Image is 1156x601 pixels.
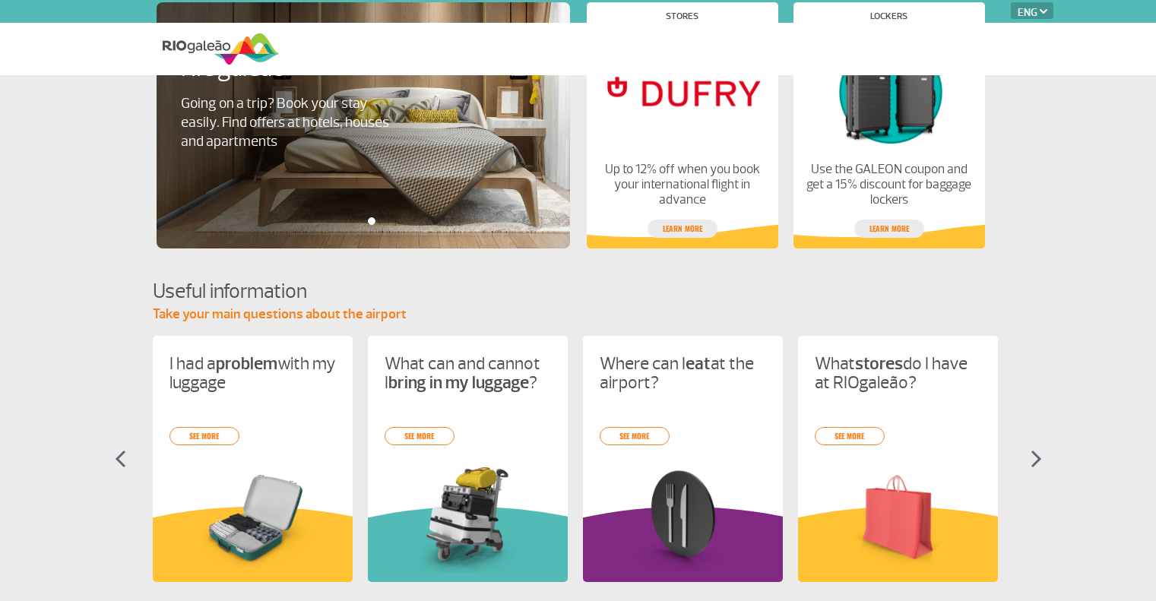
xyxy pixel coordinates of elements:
[385,463,551,572] img: card%20informa%C3%A7%C3%B5es%201.png
[806,33,971,150] img: Lockers
[815,427,885,445] a: see more
[216,353,277,375] strong: problem
[153,305,1004,324] p: Take your main questions about the airport
[600,463,766,572] img: card%20informa%C3%A7%C3%B5es%208.png
[599,33,765,150] img: Stores
[388,372,529,394] strong: bring in my luggage
[385,427,454,445] a: see more
[583,507,783,582] img: roxoInformacoesUteis.svg
[115,450,126,468] img: seta-esquerda
[600,427,670,445] a: see more
[600,354,766,392] p: Where can I at the airport?
[798,507,998,582] img: amareloInformacoesUteis.svg
[855,353,903,375] strong: stores
[648,220,717,238] a: Learn more
[181,94,397,151] p: Going on a trip? Book your stay easily. Find offers at hotels, houses and apartments
[686,353,711,375] strong: eat
[153,507,353,582] img: amareloInformacoesUteis.svg
[815,463,981,572] img: card%20informa%C3%A7%C3%B5es%206.png
[666,12,698,21] h4: Stores
[368,507,568,582] img: verdeInformacoesUteis.svg
[1031,450,1042,468] img: seta-direita
[169,354,336,392] p: I had a with my luggage
[169,427,239,445] a: see more
[806,162,971,207] p: Use the GALEON coupon and get a 15% discount for baggage lockers
[385,354,551,392] p: What can and cannot I ?
[870,12,907,21] h4: Lockers
[815,354,981,392] p: What do I have at RIOgaleão?
[181,27,546,151] a: [DOMAIN_NAME] and RIOgaleãoGoing on a trip? Book your stay easily. Find offers at hotels, houses ...
[181,27,423,83] h4: [DOMAIN_NAME] and RIOgaleão
[153,277,1004,305] h4: Useful information
[599,162,765,207] p: Up to 12% off when you book your international flight in advance
[854,220,924,238] a: Learn more
[169,463,336,572] img: problema-bagagem.png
